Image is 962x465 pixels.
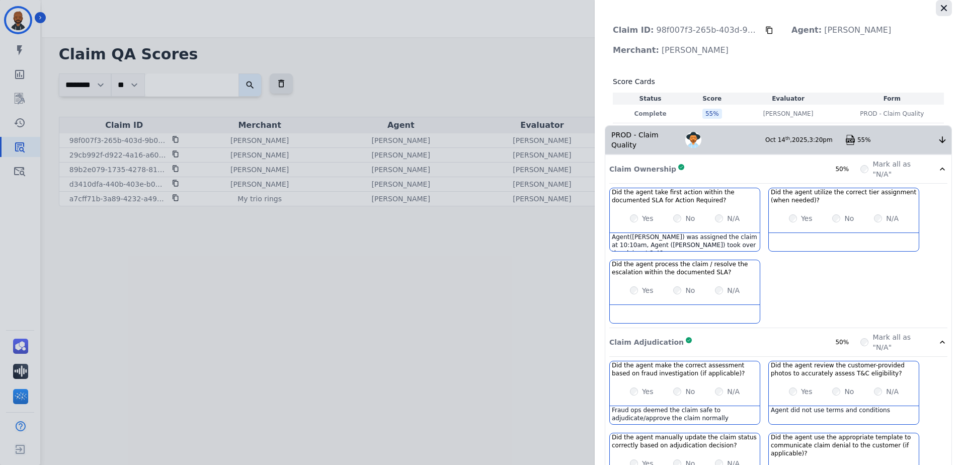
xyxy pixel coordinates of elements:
label: Mark all as "N/A" [872,332,925,352]
div: Agent([PERSON_NAME]) was assigned the claim at 10:10am, Agent ([PERSON_NAME]) took over the claim... [610,233,760,251]
label: Yes [801,386,813,397]
div: 55 % [702,109,722,119]
h3: Did the agent take first action within the documented SLA for Action Required? [612,188,758,204]
h3: Did the agent manually update the claim status correctly based on adjudication decision? [612,433,758,449]
img: Avatar [685,132,701,148]
label: Yes [642,213,654,223]
p: [PERSON_NAME] [783,20,899,40]
div: Fraud ops deemed the claim safe to adjudicate/approve the claim normally [610,406,760,424]
h3: Score Cards [613,76,944,87]
span: PROD - Claim Quality [860,110,924,118]
h3: Did the agent review the customer-provided photos to accurately assess T&C eligibility? [771,361,917,377]
h3: Did the agent use the appropriate template to communicate claim denial to the customer (if applic... [771,433,917,457]
label: No [685,285,695,295]
label: No [685,213,695,223]
strong: Merchant: [613,45,659,55]
p: [PERSON_NAME] [763,110,814,118]
div: PROD - Claim Quality [605,126,685,154]
div: 50% [835,165,860,173]
label: N/A [886,213,899,223]
th: Evaluator [736,93,840,105]
label: Yes [642,285,654,295]
h3: Did the agent process the claim / resolve the escalation within the documented SLA? [612,260,758,276]
th: Score [688,93,736,105]
p: Claim Ownership [609,164,676,174]
h3: Did the agent utilize the correct tier assignment (when needed)? [771,188,917,204]
label: No [685,386,695,397]
strong: Claim ID: [613,25,654,35]
label: N/A [727,386,740,397]
th: Status [613,93,688,105]
label: N/A [727,285,740,295]
h3: Did the agent make the correct assessment based on fraud investigation (if applicable)? [612,361,758,377]
p: Claim Adjudication [609,337,684,347]
label: N/A [886,386,899,397]
div: 50% [835,338,860,346]
div: Agent did not use terms and conditions [769,406,919,424]
p: 98f007f3-265b-403d-9b07-02e0a5ef7586 [605,20,765,40]
label: No [844,386,854,397]
label: N/A [727,213,740,223]
label: Yes [642,386,654,397]
strong: Agent: [791,25,822,35]
label: Mark all as "N/A" [872,159,925,179]
label: Yes [801,213,813,223]
th: Form [840,93,944,105]
span: 3:20pm [809,136,832,143]
p: [PERSON_NAME] [605,40,737,60]
div: 55% [857,136,937,144]
img: qa-pdf.svg [845,135,855,145]
p: Complete [615,110,686,118]
label: No [844,213,854,223]
div: Oct 14 , 2025 , [765,136,845,144]
sup: th [785,136,790,141]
